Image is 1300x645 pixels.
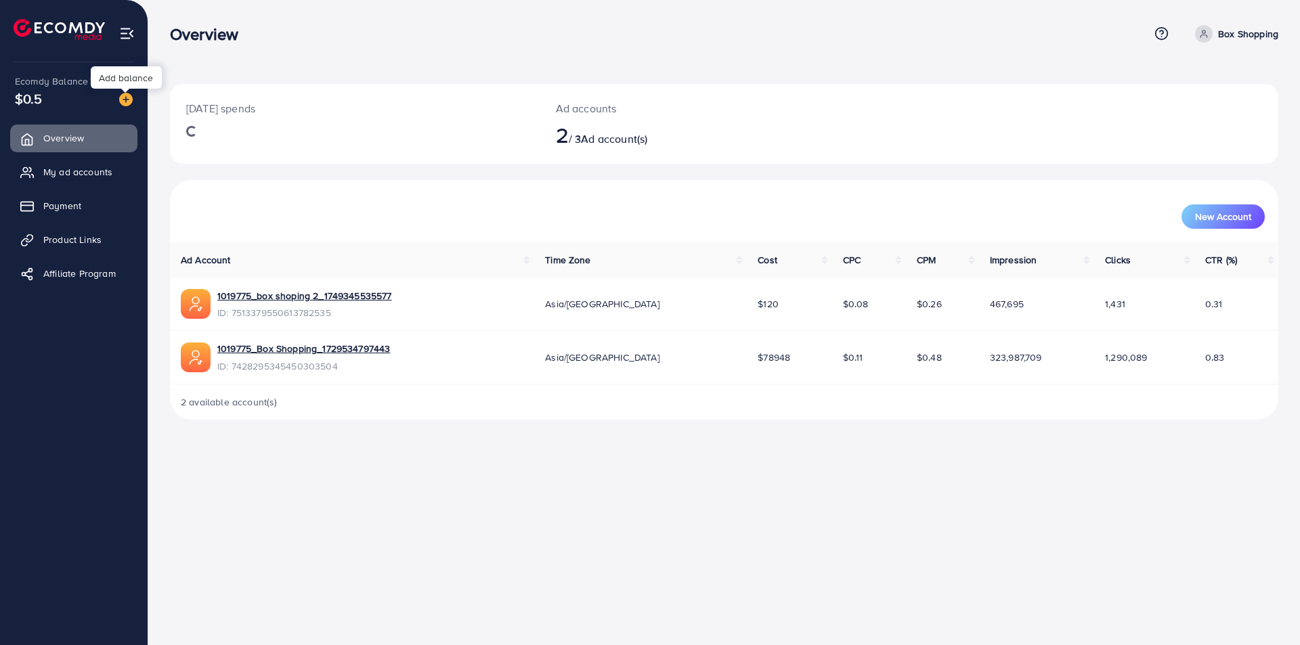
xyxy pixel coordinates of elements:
span: $120 [758,297,779,311]
a: Overview [10,125,137,152]
span: CTR (%) [1205,253,1237,267]
span: Cost [758,253,777,267]
a: 1019775_Box Shopping_1729534797443 [217,342,390,355]
span: 2 [556,119,569,150]
p: Box Shopping [1218,26,1278,42]
span: Impression [990,253,1037,267]
p: Ad accounts [556,100,800,116]
span: 1,431 [1105,297,1125,311]
span: Time Zone [545,253,590,267]
h2: / 3 [556,122,800,148]
span: CPM [917,253,936,267]
span: $0.48 [917,351,942,364]
img: menu [119,26,135,41]
span: 323,987,709 [990,351,1042,364]
span: CPC [843,253,861,267]
span: $0.11 [843,351,863,364]
span: Overview [43,131,84,145]
a: Affiliate Program [10,260,137,287]
span: Ad account(s) [581,131,647,146]
a: 1019775_box shoping 2_1749345535577 [217,289,392,303]
a: Payment [10,192,137,219]
h3: Overview [170,24,249,44]
span: ID: 7513379550613782535 [217,306,392,319]
a: My ad accounts [10,158,137,185]
span: Ecomdy Balance [15,74,88,88]
span: Payment [43,199,81,213]
span: 1,290,089 [1105,351,1147,364]
img: ic-ads-acc.e4c84228.svg [181,342,211,372]
span: $0.08 [843,297,869,311]
span: My ad accounts [43,165,112,179]
span: New Account [1195,212,1251,221]
a: Product Links [10,226,137,253]
span: 2 available account(s) [181,395,278,409]
span: 0.83 [1205,351,1225,364]
span: Asia/[GEOGRAPHIC_DATA] [545,351,659,364]
span: Asia/[GEOGRAPHIC_DATA] [545,297,659,311]
img: image [119,93,133,106]
span: $0.5 [15,89,43,108]
button: New Account [1182,204,1265,229]
div: Add balance [91,66,162,89]
span: 0.31 [1205,297,1223,311]
span: ID: 7428295345450303504 [217,359,390,373]
span: $78948 [758,351,790,364]
img: ic-ads-acc.e4c84228.svg [181,289,211,319]
img: logo [14,19,105,40]
span: Clicks [1105,253,1131,267]
span: Product Links [43,233,102,246]
p: [DATE] spends [186,100,523,116]
span: $0.26 [917,297,942,311]
span: 467,695 [990,297,1024,311]
a: Box Shopping [1190,25,1278,43]
span: Ad Account [181,253,231,267]
iframe: Chat [1242,584,1290,635]
span: Affiliate Program [43,267,116,280]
